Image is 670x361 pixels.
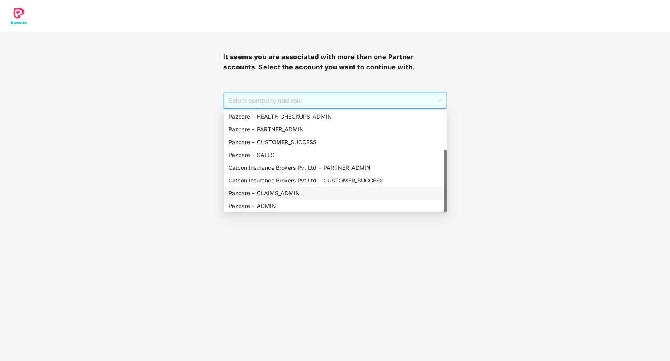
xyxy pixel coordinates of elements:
[224,174,447,187] div: Catcon Insurance Brokers Pvt Ltd - CUSTOMER_SUCCESS
[228,125,442,134] div: Pazcare - PARTNER_ADMIN
[228,112,442,121] div: Pazcare - HEALTH_CHECKUPS_ADMIN
[223,52,446,72] h3: It seems you are associated with more than one Partner accounts. Select the account you want to c...
[224,161,447,174] div: Catcon Insurance Brokers Pvt Ltd - PARTNER_ADMIN
[228,176,442,185] div: Catcon Insurance Brokers Pvt Ltd - CUSTOMER_SUCCESS
[228,93,441,108] span: Select company and role
[228,163,442,172] div: Catcon Insurance Brokers Pvt Ltd - PARTNER_ADMIN
[228,138,442,147] div: Pazcare - CUSTOMER_SUCCESS
[224,136,447,149] div: Pazcare - CUSTOMER_SUCCESS
[224,200,447,212] div: Pazcare - ADMIN
[228,189,442,198] div: Pazcare - CLAIMS_ADMIN
[224,123,447,136] div: Pazcare - PARTNER_ADMIN
[228,151,442,159] div: Pazcare - SALES
[228,202,442,210] div: Pazcare - ADMIN
[224,110,447,123] div: Pazcare - HEALTH_CHECKUPS_ADMIN
[224,149,447,161] div: Pazcare - SALES
[224,187,447,200] div: Pazcare - CLAIMS_ADMIN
